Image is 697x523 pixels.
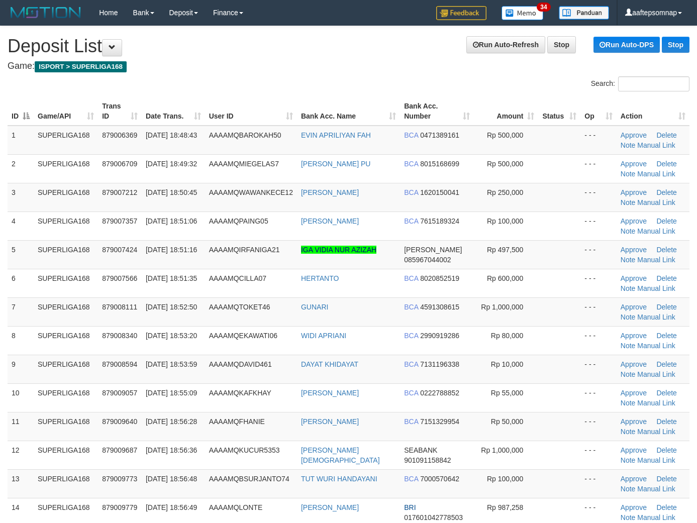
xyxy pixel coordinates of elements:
th: Action: activate to sort column ascending [617,97,689,126]
span: Rp 497,500 [487,246,523,254]
td: - - - [580,183,616,212]
span: Copy 4591308615 to clipboard [420,303,459,311]
span: AAAAMQBAROKAH50 [209,131,281,139]
span: AAAAMQMIEGELAS7 [209,160,279,168]
span: 879009640 [102,417,137,426]
a: Approve [621,417,647,426]
span: 879009057 [102,389,137,397]
th: Bank Acc. Name: activate to sort column ascending [297,97,400,126]
td: SUPERLIGA168 [34,297,98,326]
a: Manual Link [637,399,675,407]
span: [DATE] 18:48:43 [146,131,197,139]
a: [PERSON_NAME] [301,503,359,511]
span: Copy 2990919286 to clipboard [420,332,459,340]
a: Delete [656,475,676,483]
td: 10 [8,383,34,412]
a: Approve [621,446,647,454]
th: Op: activate to sort column ascending [580,97,616,126]
td: SUPERLIGA168 [34,154,98,183]
td: SUPERLIGA168 [34,412,98,441]
span: ISPORT > SUPERLIGA168 [35,61,127,72]
a: DAYAT KHIDAYAT [301,360,358,368]
a: Note [621,198,636,206]
span: [DATE] 18:53:59 [146,360,197,368]
td: - - - [580,154,616,183]
td: - - - [580,297,616,326]
span: [DATE] 18:56:36 [146,446,197,454]
span: Rp 80,000 [491,332,524,340]
td: SUPERLIGA168 [34,269,98,297]
th: ID: activate to sort column descending [8,97,34,126]
td: - - - [580,269,616,297]
a: EVIN APRILIYAN FAH [301,131,371,139]
span: Rp 100,000 [487,217,523,225]
a: Note [621,456,636,464]
span: [DATE] 18:51:35 [146,274,197,282]
span: BRI [404,503,416,511]
span: Rp 600,000 [487,274,523,282]
span: Rp 55,000 [491,389,524,397]
a: IGA VIDIA NUR AZIZAH [301,246,376,254]
a: Delete [656,389,676,397]
td: - - - [580,326,616,355]
span: [DATE] 18:51:16 [146,246,197,254]
span: Copy 901091158842 to clipboard [404,456,451,464]
a: Manual Link [637,342,675,350]
a: Manual Link [637,485,675,493]
span: [DATE] 18:56:28 [146,417,197,426]
span: AAAAMQLONTE [209,503,263,511]
a: [PERSON_NAME] [301,389,359,397]
a: Approve [621,389,647,397]
a: Approve [621,303,647,311]
a: Note [621,428,636,436]
img: panduan.png [559,6,609,20]
span: [DATE] 18:53:20 [146,332,197,340]
span: 879008111 [102,303,137,311]
span: Copy 7151329954 to clipboard [420,417,459,426]
span: BCA [404,188,418,196]
a: Approve [621,503,647,511]
span: [PERSON_NAME] [404,246,462,254]
a: Delete [656,246,676,254]
span: AAAAMQDAVID461 [209,360,272,368]
td: 12 [8,441,34,469]
span: AAAAMQTOKET46 [209,303,270,311]
a: Delete [656,446,676,454]
span: Copy 7000570642 to clipboard [420,475,459,483]
span: Rp 50,000 [491,417,524,426]
span: 879007357 [102,217,137,225]
th: Date Trans.: activate to sort column ascending [142,97,205,126]
a: Approve [621,360,647,368]
a: Manual Link [637,170,675,178]
img: Button%20Memo.svg [502,6,544,20]
span: 879008594 [102,360,137,368]
th: Amount: activate to sort column ascending [474,97,539,126]
a: Note [621,227,636,235]
td: - - - [580,240,616,269]
a: Delete [656,274,676,282]
a: [PERSON_NAME] PU [301,160,370,168]
a: Delete [656,217,676,225]
a: Manual Link [637,428,675,436]
span: [DATE] 18:49:32 [146,160,197,168]
a: Note [621,513,636,521]
label: Search: [591,76,689,91]
td: SUPERLIGA168 [34,126,98,155]
span: Rp 500,000 [487,131,523,139]
span: Copy 0471389161 to clipboard [420,131,459,139]
a: Delete [656,332,676,340]
a: Note [621,313,636,321]
td: SUPERLIGA168 [34,326,98,355]
a: Manual Link [637,313,675,321]
a: Approve [621,188,647,196]
td: SUPERLIGA168 [34,240,98,269]
span: 879009779 [102,503,137,511]
a: Delete [656,503,676,511]
td: SUPERLIGA168 [34,355,98,383]
td: 7 [8,297,34,326]
a: Manual Link [637,456,675,464]
td: SUPERLIGA168 [34,212,98,240]
td: - - - [580,441,616,469]
a: Manual Link [637,141,675,149]
span: AAAAMQPAING05 [209,217,268,225]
